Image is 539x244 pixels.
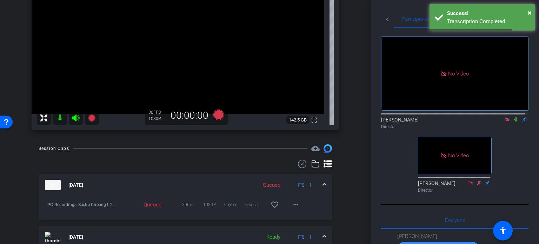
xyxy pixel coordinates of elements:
[224,201,245,208] span: 0bytes
[39,196,332,220] div: thumb-nail[DATE]Queued1
[311,144,320,153] mat-icon: cloud_upload
[418,187,492,193] div: Director
[309,233,312,241] span: 1
[263,233,284,241] div: Ready
[39,145,69,152] div: Session Clips
[448,70,469,77] span: No Video
[286,116,309,124] span: 142.5 GB
[445,218,465,223] span: Everyone
[39,174,332,196] mat-expansion-panel-header: thumb-nail[DATE]Queued1
[418,180,492,193] div: [PERSON_NAME]
[309,182,312,189] span: 1
[153,110,161,115] span: FPS
[528,7,532,18] button: Close
[182,201,203,208] span: 30fps
[166,110,213,121] div: 00:00:00
[45,232,61,242] img: thumb-nail
[381,116,528,130] div: [PERSON_NAME]
[402,17,429,21] span: Participants
[324,144,332,153] img: Session clips
[148,116,166,121] div: 1080P
[245,201,266,208] span: 0 secs
[292,200,300,209] mat-icon: more_horiz
[447,9,530,18] div: Success!
[271,200,279,209] mat-icon: favorite_border
[47,201,118,208] span: PG Recordings-Sacha Cheong1-2025-09-04-21-31-25-869-0
[140,201,159,208] div: Queued
[68,233,83,241] span: [DATE]
[311,144,320,153] span: Destinations for your clips
[68,182,83,189] span: [DATE]
[259,181,284,189] div: Queued
[203,201,224,208] span: 1080P
[448,152,469,159] span: No Video
[447,18,530,26] div: Transcription Completed
[148,110,166,115] div: 30
[528,8,532,17] span: ×
[499,226,507,235] mat-icon: accessibility
[310,116,318,124] mat-icon: fullscreen
[45,180,61,190] img: thumb-nail
[397,232,479,240] div: [PERSON_NAME]
[381,124,528,130] div: Director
